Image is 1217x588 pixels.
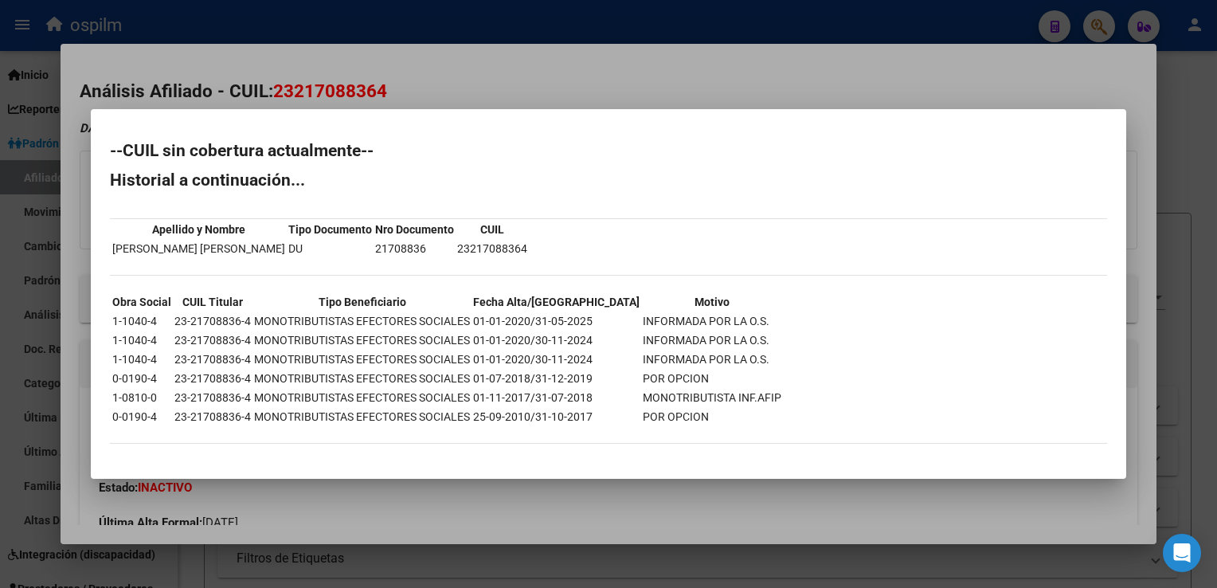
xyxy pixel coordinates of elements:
[642,331,782,349] td: INFORMADA POR LA O.S.
[253,293,471,311] th: Tipo Beneficiario
[288,221,373,238] th: Tipo Documento
[1163,534,1201,572] div: Open Intercom Messenger
[110,172,1107,188] h2: Historial a continuación...
[253,389,471,406] td: MONOTRIBUTISTAS EFECTORES SOCIALES
[374,221,455,238] th: Nro Documento
[642,408,782,425] td: POR OPCION
[472,370,640,387] td: 01-07-2018/31-12-2019
[253,351,471,368] td: MONOTRIBUTISTAS EFECTORES SOCIALES
[642,351,782,368] td: INFORMADA POR LA O.S.
[110,143,1107,159] h2: --CUIL sin cobertura actualmente--
[472,293,640,311] th: Fecha Alta/[GEOGRAPHIC_DATA]
[112,312,172,330] td: 1-1040-4
[112,408,172,425] td: 0-0190-4
[642,312,782,330] td: INFORMADA POR LA O.S.
[174,331,252,349] td: 23-21708836-4
[174,408,252,425] td: 23-21708836-4
[456,240,528,257] td: 23217088364
[112,351,172,368] td: 1-1040-4
[472,331,640,349] td: 01-01-2020/30-11-2024
[288,240,373,257] td: DU
[472,389,640,406] td: 01-11-2017/31-07-2018
[174,293,252,311] th: CUIL Titular
[253,312,471,330] td: MONOTRIBUTISTAS EFECTORES SOCIALES
[642,293,782,311] th: Motivo
[472,408,640,425] td: 25-09-2010/31-10-2017
[374,240,455,257] td: 21708836
[112,240,286,257] td: [PERSON_NAME] [PERSON_NAME]
[112,293,172,311] th: Obra Social
[253,331,471,349] td: MONOTRIBUTISTAS EFECTORES SOCIALES
[642,370,782,387] td: POR OPCION
[112,221,286,238] th: Apellido y Nombre
[472,312,640,330] td: 01-01-2020/31-05-2025
[174,389,252,406] td: 23-21708836-4
[112,331,172,349] td: 1-1040-4
[112,370,172,387] td: 0-0190-4
[642,389,782,406] td: MONOTRIBUTISTA INF.AFIP
[253,408,471,425] td: MONOTRIBUTISTAS EFECTORES SOCIALES
[174,312,252,330] td: 23-21708836-4
[253,370,471,387] td: MONOTRIBUTISTAS EFECTORES SOCIALES
[174,370,252,387] td: 23-21708836-4
[456,221,528,238] th: CUIL
[174,351,252,368] td: 23-21708836-4
[472,351,640,368] td: 01-01-2020/30-11-2024
[112,389,172,406] td: 1-0810-0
